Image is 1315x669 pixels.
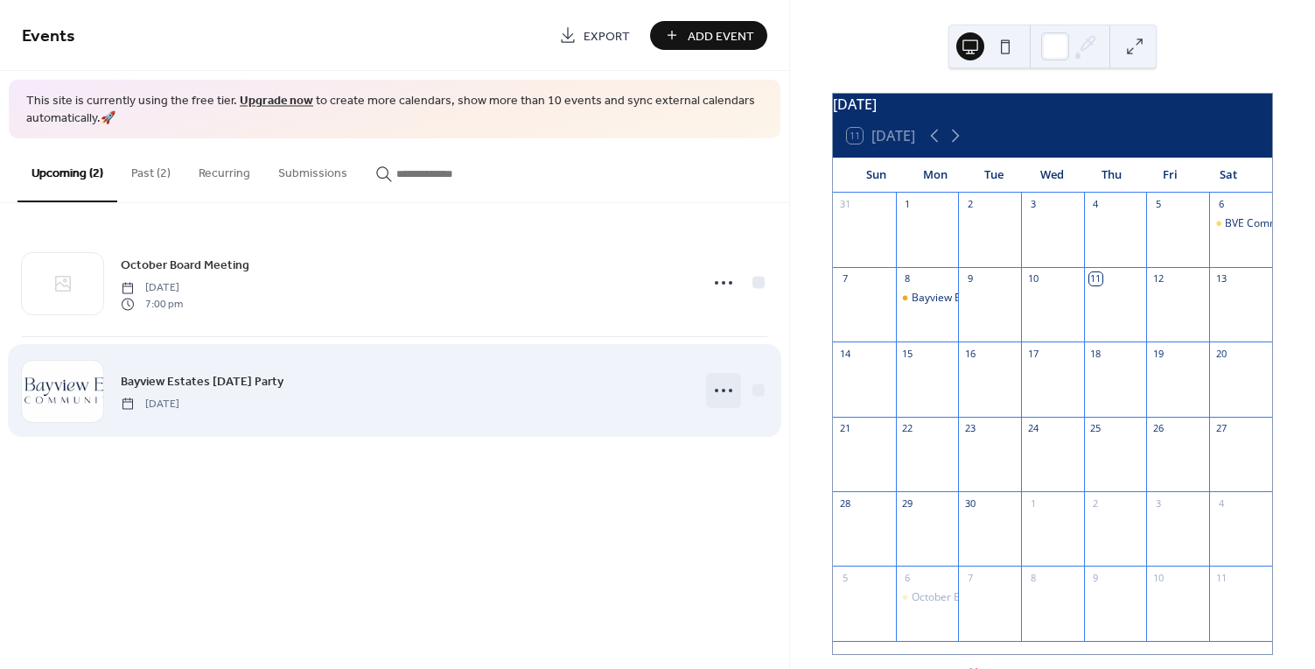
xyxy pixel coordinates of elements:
button: Submissions [264,138,361,201]
div: 26 [1151,422,1165,435]
div: Sat [1200,158,1258,193]
div: 29 [901,496,914,510]
div: 3 [1026,198,1039,211]
span: 7:00 pm [121,296,183,312]
div: 13 [1214,272,1228,285]
div: 3 [1151,496,1165,510]
div: 28 [838,496,851,510]
span: Add Event [688,27,754,46]
div: Mon [906,158,964,193]
div: 6 [901,571,914,584]
div: 2 [963,198,976,211]
div: 18 [1089,347,1102,360]
span: Bayview Estates [DATE] Party [121,372,283,391]
span: [DATE] [121,280,183,296]
div: 8 [901,272,914,285]
div: Bayview Estates Community Board Meeting [896,291,959,306]
button: Past (2) [117,138,185,201]
div: 2 [1089,496,1102,510]
a: Export [546,21,643,50]
div: 21 [838,422,851,435]
div: October Board Meeting [912,590,1026,605]
div: BVE Community Board Open Floor Meeting [1209,216,1272,231]
div: Fri [1141,158,1200,193]
div: 4 [1089,198,1102,211]
div: 19 [1151,347,1165,360]
div: October Board Meeting [896,590,959,605]
div: Bayview Estates Community Board Meeting [912,291,1124,306]
button: Add Event [650,21,767,50]
div: 15 [901,347,914,360]
span: October Board Meeting [121,257,249,275]
span: This site is currently using the free tier. to create more calendars, show more than 10 events an... [26,93,763,127]
div: [DATE] [833,94,1272,115]
div: 10 [1026,272,1039,285]
button: Upcoming (2) [17,138,117,202]
div: 5 [1151,198,1165,211]
div: 20 [1214,347,1228,360]
div: 25 [1089,422,1102,435]
div: 10 [1151,571,1165,584]
div: Sun [847,158,906,193]
div: 4 [1214,496,1228,510]
div: 7 [838,272,851,285]
div: 31 [838,198,851,211]
div: Tue [964,158,1023,193]
span: [DATE] [121,396,179,412]
div: 1 [901,198,914,211]
div: Wed [1023,158,1081,193]
a: October Board Meeting [121,255,249,275]
div: 30 [963,496,976,510]
div: 27 [1214,422,1228,435]
div: 12 [1151,272,1165,285]
a: Bayview Estates [DATE] Party [121,371,283,391]
div: 14 [838,347,851,360]
div: 7 [963,571,976,584]
div: 24 [1026,422,1039,435]
div: 9 [1089,571,1102,584]
div: 11 [1214,571,1228,584]
div: 22 [901,422,914,435]
div: Thu [1081,158,1140,193]
div: 16 [963,347,976,360]
span: Events [22,19,75,53]
div: 1 [1026,496,1039,510]
div: 9 [963,272,976,285]
div: 5 [838,571,851,584]
button: Recurring [185,138,264,201]
div: 23 [963,422,976,435]
a: Upgrade now [240,89,313,113]
div: 8 [1026,571,1039,584]
div: 17 [1026,347,1039,360]
span: Export [584,27,630,46]
div: 11 [1089,272,1102,285]
div: 6 [1214,198,1228,211]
